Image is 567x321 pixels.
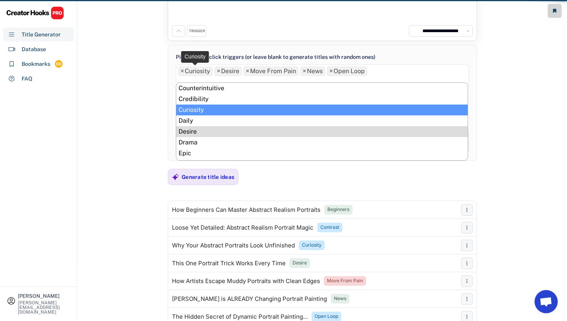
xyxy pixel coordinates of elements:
a: Open chat [535,290,558,313]
div: [PERSON_NAME] [18,294,70,299]
li: Epic [176,148,468,159]
div: Desire [293,260,307,266]
div: News [334,295,346,302]
li: Drama [176,137,468,148]
div: Beginners [327,206,349,213]
span: × [246,68,249,74]
li: Counterintuitive [176,83,468,94]
div: Database [22,45,46,53]
span: × [217,68,220,74]
div: How Beginners Can Master Abstract Realism Portraits [172,207,320,213]
div: The Hidden Secret of Dynamic Portrait Painting... [172,314,308,320]
span: × [303,68,306,74]
div: 66 [55,61,63,67]
div: FAQ [22,75,32,83]
div: Generate title ideas [182,173,234,180]
li: Move From Pain [243,67,298,76]
div: Loose Yet Detailed: Abstract Realism Portrait Magic [172,225,313,231]
div: Open Loop [315,313,338,320]
li: Daily [176,115,468,126]
li: Curiosity [178,67,213,76]
li: Extreme [176,159,468,170]
div: This One Portrait Trick Works Every Time [172,260,286,266]
div: Bookmarks [22,60,50,68]
li: Desire [176,126,468,137]
div: Curiosity [302,242,322,249]
div: Pick up to 10 click triggers (or leave blank to generate titles with random ones) [176,53,375,61]
li: Credibility [176,94,468,105]
div: Contrast [320,224,339,231]
div: [PERSON_NAME] is ALREADY Changing Portrait Painting [172,296,327,302]
div: Title Generator [22,31,61,39]
li: Open Loop [327,67,367,76]
img: CHPRO%20Logo.svg [6,6,64,20]
li: Desire [215,67,242,76]
li: News [300,67,325,76]
div: Why Your Abstract Portraits Look Unfinished [172,242,295,249]
li: Curiosity [176,105,468,115]
span: × [180,68,184,74]
div: Move From Pain [327,278,363,284]
div: How Artists Escape Muddy Portraits with Clean Edges [172,278,320,284]
div: [PERSON_NAME][EMAIL_ADDRESS][DOMAIN_NAME] [18,300,70,314]
div: TRIGGER [189,29,205,34]
img: channels4_profile.jpg [411,27,418,34]
span: × [329,68,333,74]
